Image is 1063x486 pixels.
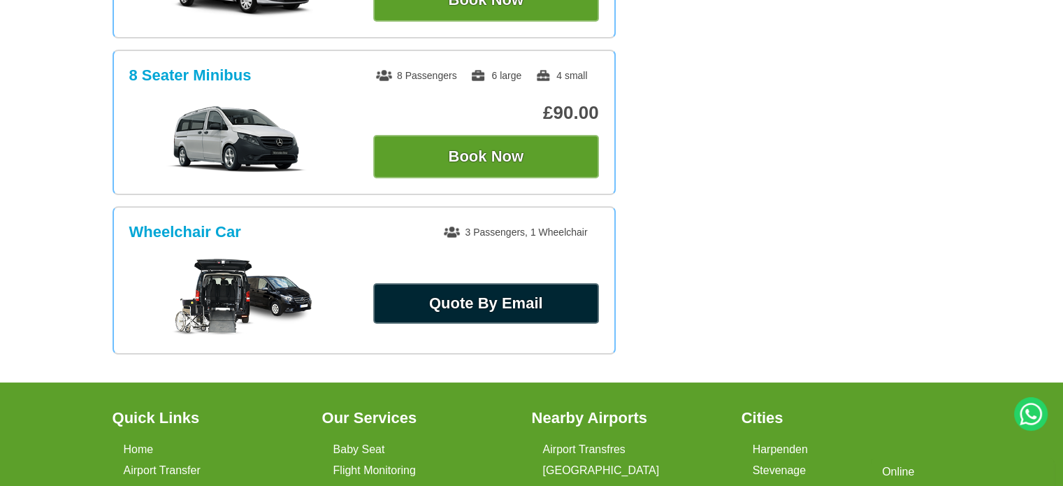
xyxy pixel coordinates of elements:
[532,410,725,426] h3: Nearby Airports
[872,455,1056,486] iframe: chat widget
[129,223,241,241] h3: Wheelchair Car
[322,410,515,426] h3: Our Services
[136,104,347,174] img: 8 Seater Minibus
[373,135,599,178] button: Book Now
[535,70,587,81] span: 4 small
[124,464,201,477] a: Airport Transfer
[333,464,416,477] a: Flight Monitoring
[470,70,521,81] span: 6 large
[113,410,305,426] h3: Quick Links
[376,70,457,81] span: 8 Passengers
[172,259,312,336] img: Wheelchair Car
[373,102,599,124] p: £90.00
[543,464,660,477] a: [GEOGRAPHIC_DATA]
[333,443,385,456] a: Baby Seat
[129,66,252,85] h3: 8 Seater Minibus
[543,443,625,456] a: Airport Transfres
[753,443,808,456] a: Harpenden
[124,443,154,456] a: Home
[373,283,599,324] a: Quote By Email
[444,227,587,238] span: 3 Passengers, 1 Wheelchair
[742,410,934,426] h3: Cities
[753,464,807,477] a: Stevenage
